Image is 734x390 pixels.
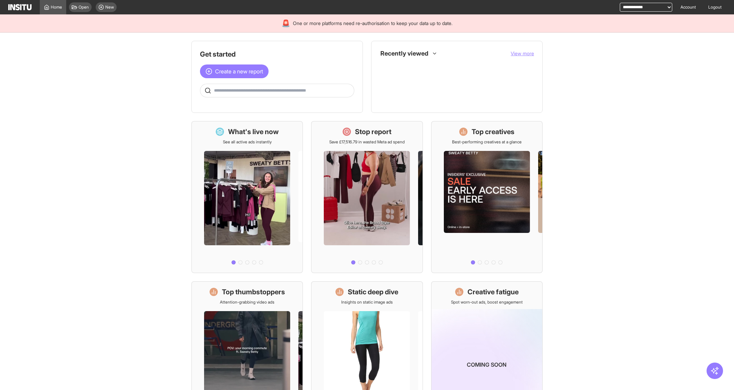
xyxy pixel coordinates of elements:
[228,127,279,137] h1: What's live now
[191,121,303,273] a: What's live nowSee all active ads instantly
[215,67,263,75] span: Create a new report
[329,139,405,145] p: Save £17,516.79 in wasted Meta ad spend
[200,49,354,59] h1: Get started
[472,127,514,137] h1: Top creatives
[452,139,522,145] p: Best-performing creatives at a glance
[220,299,274,305] p: Attention-grabbing video ads
[293,20,452,27] span: One or more platforms need re-authorisation to keep your data up to date.
[105,4,114,10] span: New
[223,139,272,145] p: See all active ads instantly
[79,4,89,10] span: Open
[511,50,534,57] button: View more
[200,64,269,78] button: Create a new report
[348,287,398,297] h1: Static deep dive
[355,127,391,137] h1: Stop report
[8,4,32,10] img: Logo
[51,4,62,10] span: Home
[511,50,534,56] span: View more
[222,287,285,297] h1: Top thumbstoppers
[282,19,290,28] div: 🚨
[311,121,423,273] a: Stop reportSave £17,516.79 in wasted Meta ad spend
[431,121,543,273] a: Top creativesBest-performing creatives at a glance
[341,299,393,305] p: Insights on static image ads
